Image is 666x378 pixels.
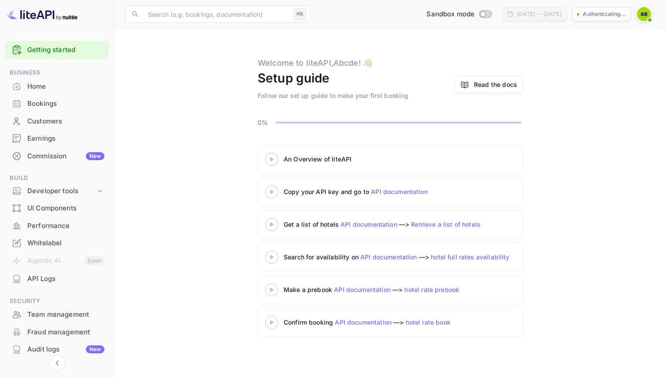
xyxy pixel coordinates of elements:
[27,186,96,196] div: Developer tools
[143,5,290,23] input: Search (e.g. bookings, documentation)
[426,9,474,19] span: Sandbox mode
[284,285,504,294] div: Make a prebook —>
[5,270,109,288] div: API Logs
[5,130,109,147] div: Earnings
[284,318,504,327] div: Confirm booking —>
[27,344,104,355] div: Audit logs
[583,10,626,18] p: Authenticating...
[5,341,109,358] div: Audit logsNew
[7,7,78,21] img: LiteAPI logo
[27,203,104,213] div: UI Components
[284,220,504,229] div: Get a list of hotels —>
[5,113,109,130] div: Customers
[5,183,109,199] div: Developer tools
[86,152,104,160] div: New
[27,45,104,55] a: Getting started
[27,274,104,284] div: API Logs
[5,235,109,252] div: Whitelabel
[5,200,109,216] a: UI Components
[284,252,592,262] div: Search for availability on —>
[5,341,109,357] a: Audit logsNew
[27,151,104,161] div: Commission
[27,221,104,231] div: Performance
[258,57,373,69] div: Welcome to liteAPI, Abcde ! 👋🏻
[5,78,109,94] a: Home
[5,130,109,146] a: Earnings
[5,324,109,340] a: Fraud management
[637,7,651,21] img: Abcde bcde
[27,99,104,109] div: Bookings
[5,200,109,217] div: UI Components
[27,327,104,337] div: Fraud management
[340,221,397,228] a: API documentation
[423,9,495,19] div: Switch to Production mode
[474,80,517,89] a: Read the docs
[406,318,451,326] a: hotel rate book
[27,310,104,320] div: Team management
[455,76,523,93] a: Read the docs
[431,253,509,261] a: hotel full rates availability
[334,286,391,293] a: API documentation
[5,306,109,323] div: Team management
[27,116,104,127] div: Customers
[411,221,481,228] a: Retrieve a list of hotels
[5,367,109,377] span: Marketing
[27,238,104,248] div: Whitelabel
[49,355,65,371] button: Collapse navigation
[27,82,104,92] div: Home
[258,118,273,127] p: 0%
[5,235,109,251] a: Whitelabel
[284,154,504,164] div: An Overview of liteAPI
[5,324,109,341] div: Fraud management
[5,306,109,322] a: Team management
[5,95,109,112] div: Bookings
[86,345,104,353] div: New
[258,91,409,100] div: Follow our set up guide to make your first booking
[5,68,109,78] span: Business
[5,78,109,95] div: Home
[5,148,109,164] a: CommissionNew
[5,95,109,112] a: Bookings
[5,148,109,165] div: CommissionNew
[5,296,109,306] span: Security
[27,134,104,144] div: Earnings
[360,253,417,261] a: API documentation
[517,10,561,18] div: [DATE] — [DATE]
[293,8,307,20] div: ⌘K
[5,173,109,183] span: Build
[335,318,392,326] a: API documentation
[371,188,428,195] a: API documentation
[5,41,109,59] div: Getting started
[404,286,459,293] a: hotel rate prebook
[284,187,504,196] div: Copy your API key and go to
[5,270,109,287] a: API Logs
[258,69,330,87] div: Setup guide
[5,113,109,129] a: Customers
[5,217,109,234] a: Performance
